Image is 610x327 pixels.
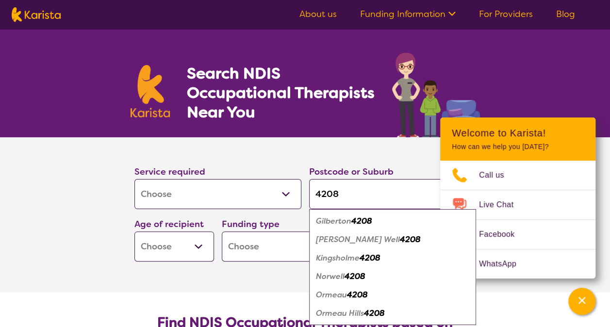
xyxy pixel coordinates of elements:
[134,166,205,178] label: Service required
[400,234,421,245] em: 4208
[186,64,375,122] h1: Search NDIS Occupational Therapists Near You
[347,290,368,300] em: 4208
[316,271,345,281] em: Norwell
[568,288,595,315] button: Channel Menu
[309,179,476,209] input: Type
[351,216,372,226] em: 4208
[134,218,204,230] label: Age of recipient
[12,7,61,22] img: Karista logo
[452,127,584,139] h2: Welcome to Karista!
[360,8,456,20] a: Funding Information
[556,8,575,20] a: Blog
[222,218,280,230] label: Funding type
[314,212,471,230] div: Gilberton 4208
[360,253,380,263] em: 4208
[440,117,595,278] div: Channel Menu
[392,52,480,137] img: occupational-therapy
[364,308,385,318] em: 4208
[316,253,360,263] em: Kingsholme
[314,230,471,249] div: Jacobs Well 4208
[314,304,471,323] div: Ormeau Hills 4208
[299,8,337,20] a: About us
[316,290,347,300] em: Ormeau
[314,249,471,267] div: Kingsholme 4208
[314,286,471,304] div: Ormeau 4208
[479,168,516,182] span: Call us
[440,249,595,278] a: Web link opens in a new tab.
[345,271,365,281] em: 4208
[316,234,400,245] em: [PERSON_NAME] Well
[316,216,351,226] em: Gilberton
[440,161,595,278] ul: Choose channel
[131,65,170,117] img: Karista logo
[479,257,528,271] span: WhatsApp
[452,143,584,151] p: How can we help you [DATE]?
[316,308,364,318] em: Ormeau Hills
[314,267,471,286] div: Norwell 4208
[479,227,526,242] span: Facebook
[479,8,533,20] a: For Providers
[309,166,394,178] label: Postcode or Suburb
[479,197,525,212] span: Live Chat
